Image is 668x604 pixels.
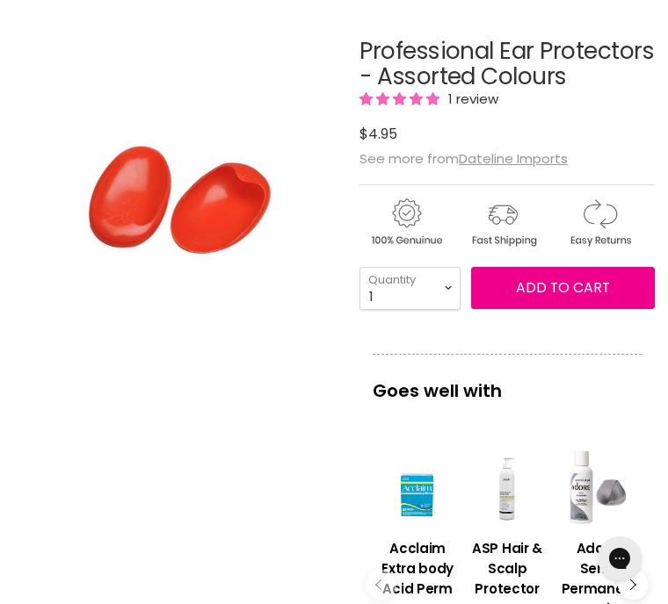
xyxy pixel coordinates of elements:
h3: ASP Hair & Scalp Protector [469,538,545,599]
img: genuine.gif [359,196,453,249]
h3: Acclaim Extra body Acid Perm [380,538,455,599]
img: returns.gif [553,196,646,249]
img: shipping.gif [456,196,549,249]
span: 1 review [443,90,498,108]
h1: Professional Ear Protectors - Assorted Colours [359,39,655,90]
span: Add to cart [516,277,610,298]
p: Goes well with [373,354,642,410]
select: Quantity [359,267,461,310]
a: Dateline Imports [459,149,568,168]
span: 5.00 stars [359,90,443,108]
button: Add to cart [471,267,655,309]
span: See more from [359,149,568,168]
span: $4.95 [359,124,397,144]
iframe: Gorgias live chat messenger [589,530,650,586]
img: Professional Ear Protectors [69,39,288,369]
